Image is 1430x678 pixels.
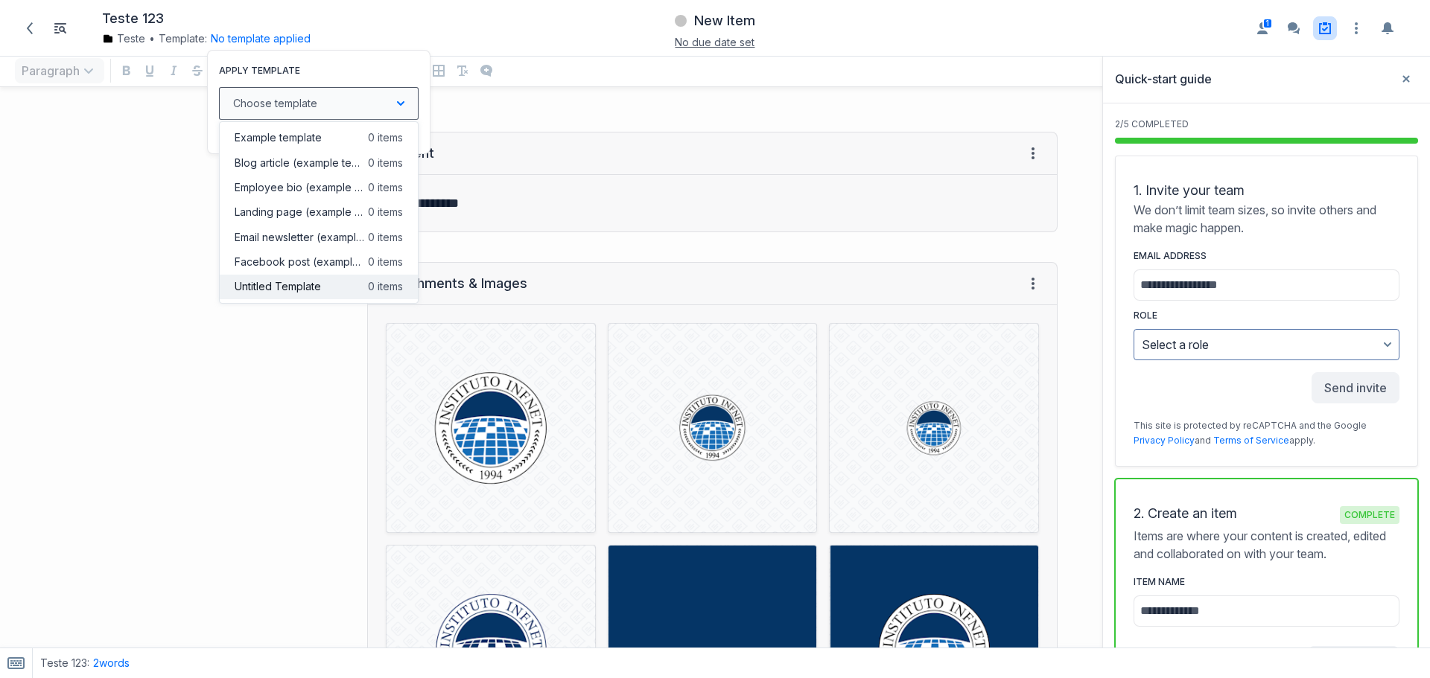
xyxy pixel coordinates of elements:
[1134,418,1399,448] div: This site is protected by reCAPTCHA and the Google and apply.
[487,7,942,48] div: New ItemNo due date set
[235,130,322,145] span: Example template
[12,55,107,86] div: Paragraph
[383,275,527,292] div: Attachments & Images
[102,31,472,46] div: Template:
[235,180,364,195] span: Employee bio (example template)
[1134,575,1399,589] label: Item name
[1282,16,1306,40] button: Enable the commenting sidebar
[1142,337,1209,352] span: Select a role
[1024,275,1042,292] span: Field menu
[235,279,321,294] span: Untitled Template
[235,255,364,269] span: Facebook post (example template)
[1376,16,1399,40] button: Toggle the notification sidebar
[364,279,403,294] span: 0 items
[235,156,364,170] span: Blog article (example template)
[219,62,419,80] h4: Apply template
[1134,329,1399,360] button: Select a role
[211,31,311,46] button: No template applied
[102,31,145,46] a: Teste
[40,656,89,671] span: Teste 123 :
[235,230,364,245] span: Email newsletter (example template)
[1251,16,1274,40] button: Enable the assignees sidebar
[675,36,754,48] span: No due date set
[1024,144,1042,162] span: Field menu
[220,126,418,150] button: Example template0 items
[93,656,130,669] span: 2 words
[673,7,757,34] button: New Item
[17,16,42,41] a: Back
[220,249,418,274] button: Facebook post (example template)0 items
[675,34,754,50] button: No due date set
[235,205,364,220] span: Landing page (example template)
[1134,527,1399,563] p: Items are where your content is created, edited and collaborated on with your team.
[1134,201,1399,237] p: We don’t limit team sizes, so invite others and make magic happen.
[207,31,311,46] div: No template appliedApply templateChoose templateExample template0 itemsBlog article (example temp...
[220,200,418,225] button: Landing page (example template)0 items
[102,10,164,28] h1: Teste 123
[1134,308,1399,323] label: Role
[364,205,403,220] span: 0 items
[219,87,419,120] button: Choose template
[1313,16,1337,40] a: Setup guide
[220,150,418,175] button: Blog article (example template)0 items
[1115,118,1189,129] span: 2/5 completed
[364,180,403,195] span: 0 items
[220,175,418,199] button: Employee bio (example template)0 items
[219,120,419,142] div: or
[149,31,155,46] span: •
[1213,435,1289,446] a: Terms of Service
[48,16,72,40] button: Toggle Item List
[1115,70,1394,88] h2: Quick-start guide
[364,255,403,269] span: 0 items
[1134,183,1399,198] div: 1. Invite your team
[1134,506,1399,524] div: 2. Create an item
[93,656,130,671] button: 2words
[1134,249,1399,263] label: Email address
[220,275,418,299] button: Untitled Template0 items
[364,230,403,245] span: 0 items
[364,130,403,145] span: 0 items
[1262,18,1273,29] span: 1
[364,156,403,170] span: 0 items
[1134,435,1195,446] a: Privacy Policy
[1340,506,1399,524] span: Complete
[694,12,755,30] h3: New Item
[220,225,418,249] button: Email newsletter (example template)0 items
